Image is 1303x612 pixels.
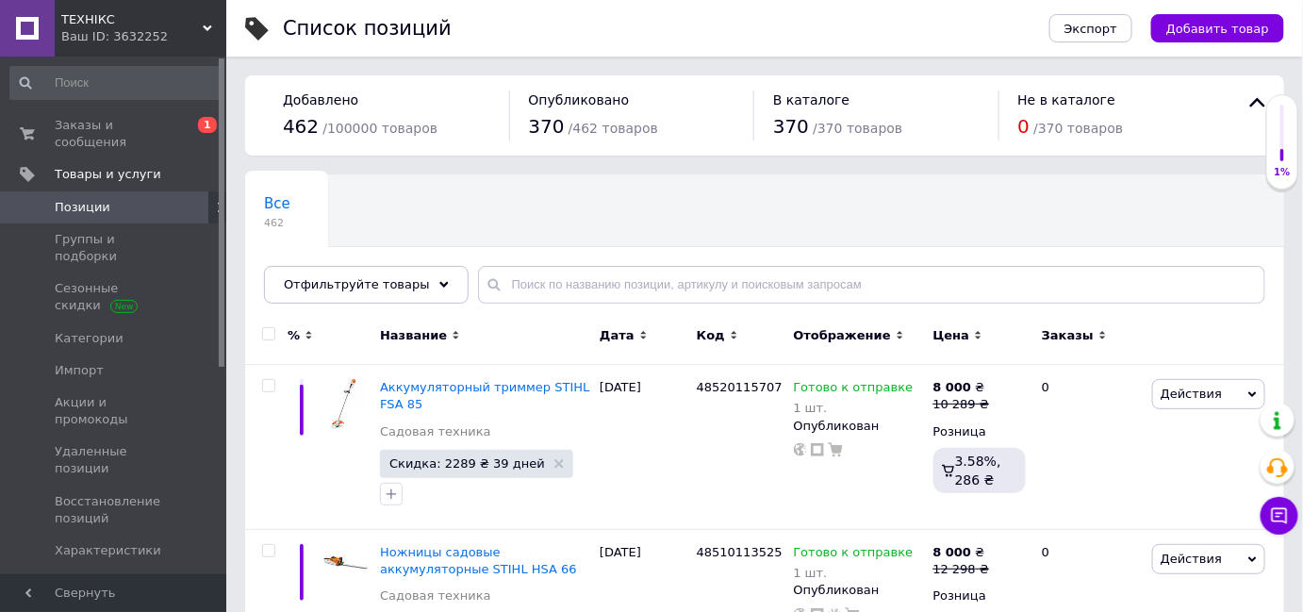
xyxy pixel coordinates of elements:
button: Добавить товар [1151,14,1284,42]
span: Группы и подборки [55,231,174,265]
div: Ваш ID: 3632252 [61,28,226,45]
div: Розница [933,587,1026,604]
span: 0 [1018,115,1031,138]
div: 0 [1031,365,1147,530]
span: Характеристики [55,542,161,559]
a: Аккумуляторный триммер STIHL FSA 85 [380,380,589,411]
span: Действия [1161,387,1222,401]
span: 1 [198,117,217,133]
div: Опубликован [794,582,924,599]
span: Все [264,195,290,212]
div: Розница [933,423,1026,440]
span: / 370 товаров [813,121,902,136]
span: ТЕХНІКС [61,11,203,28]
input: Поиск [9,66,223,100]
span: Удаленные позиции [55,443,174,477]
div: 12 298 ₴ [933,561,990,578]
span: Сезонные скидки [55,280,174,314]
a: Ножницы садовые аккумуляторные STIHL HSA 66 [380,545,577,576]
span: Дата [600,327,635,344]
div: 1% [1267,166,1297,179]
span: Заказы и сообщения [55,117,174,151]
span: Товары и услуги [55,166,161,183]
div: ₴ [933,379,990,396]
div: 1 шт. [794,566,914,580]
span: 462 [283,115,319,138]
span: % [288,327,300,344]
span: Готово к отправке [794,545,914,565]
span: 370 [773,115,809,138]
a: Садовая техника [380,423,491,440]
span: 48520115707 [697,380,783,394]
img: Ножницы садовые аккумуляторные STIHL HSA 66 [321,544,371,585]
span: Отфильтруйте товары [284,277,430,291]
span: 48510113525 [697,545,783,559]
span: Добавлено [283,92,358,108]
span: Код [697,327,725,344]
input: Поиск по названию позиции, артикулу и поисковым запросам [478,266,1265,304]
span: Отображение [794,327,891,344]
div: Опубликован [794,418,924,435]
div: 10 289 ₴ [933,396,990,413]
span: Название [380,327,447,344]
span: 3.58%, 286 ₴ [955,454,1001,488]
span: Экспорт [1064,22,1117,36]
button: Экспорт [1049,14,1132,42]
span: Акции и промокоды [55,394,174,428]
b: 8 000 [933,380,972,394]
span: / 370 товаров [1033,121,1123,136]
span: Заказы [1042,327,1094,344]
span: Позиции [55,199,110,216]
b: 8 000 [933,545,972,559]
button: Чат с покупателем [1261,497,1298,535]
span: Восстановление позиций [55,493,174,527]
span: Действия [1161,552,1222,566]
span: Скидка: 2289 ₴ 39 дней [389,457,545,470]
div: [DATE] [595,365,692,530]
span: 370 [529,115,565,138]
img: Аккумуляторный триммер STIHL FSA 85 [321,379,371,429]
span: 462 [264,216,290,230]
a: Садовая техника [380,587,491,604]
div: Список позиций [283,19,452,39]
span: Опубликовано [529,92,630,108]
span: Готово к отправке [794,380,914,400]
div: ₴ [933,544,990,561]
span: / 100000 товаров [322,121,437,136]
div: 1 шт. [794,401,914,415]
span: Цена [933,327,970,344]
span: Не в каталоге [1018,92,1116,108]
span: Импорт [55,362,104,379]
span: / 462 товаров [569,121,658,136]
span: В каталоге [773,92,849,108]
span: Категории [55,330,124,347]
span: Добавить товар [1166,22,1269,36]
